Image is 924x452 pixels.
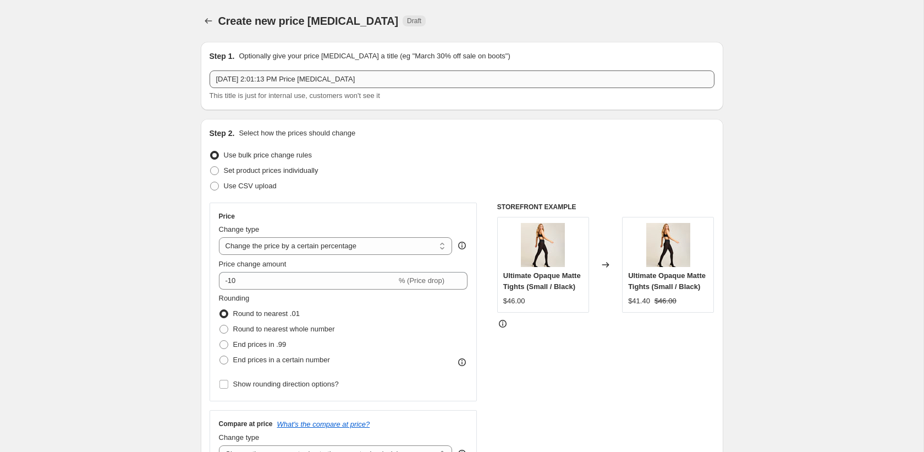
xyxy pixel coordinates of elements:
span: Use CSV upload [224,182,277,190]
img: H70T2_BLK_Side_1_LR_2edf12f4-eeb7-4e66-8d97-823720a056d1_80x.jpg [646,223,690,267]
p: Select how the prices should change [239,128,355,139]
h3: Price [219,212,235,221]
span: This title is just for internal use, customers won't see it [210,91,380,100]
button: What's the compare at price? [277,420,370,428]
span: Use bulk price change rules [224,151,312,159]
span: Draft [407,17,421,25]
span: Round to nearest whole number [233,325,335,333]
span: End prices in a certain number [233,356,330,364]
span: Round to nearest .01 [233,309,300,318]
img: H70T2_BLK_Side_1_LR_2edf12f4-eeb7-4e66-8d97-823720a056d1_80x.jpg [521,223,565,267]
span: $46.00 [654,297,676,305]
span: % (Price drop) [399,276,444,285]
span: $41.40 [628,297,650,305]
div: help [457,240,468,251]
span: Price change amount [219,260,287,268]
h2: Step 1. [210,51,235,62]
input: 30% off holiday sale [210,70,714,88]
span: Show rounding direction options? [233,380,339,388]
h3: Compare at price [219,420,273,428]
span: Ultimate Opaque Matte Tights (Small / Black) [503,271,581,291]
span: Change type [219,433,260,442]
span: Set product prices individually [224,166,318,175]
span: Create new price [MEDICAL_DATA] [218,15,399,27]
input: -15 [219,272,397,290]
p: Optionally give your price [MEDICAL_DATA] a title (eg "March 30% off sale on boots") [239,51,510,62]
span: Rounding [219,294,250,302]
span: $46.00 [503,297,525,305]
h2: Step 2. [210,128,235,139]
button: Price change jobs [201,13,216,29]
span: End prices in .99 [233,340,287,348]
span: Ultimate Opaque Matte Tights (Small / Black) [628,271,706,291]
span: Change type [219,225,260,233]
h6: STOREFRONT EXAMPLE [497,203,714,211]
